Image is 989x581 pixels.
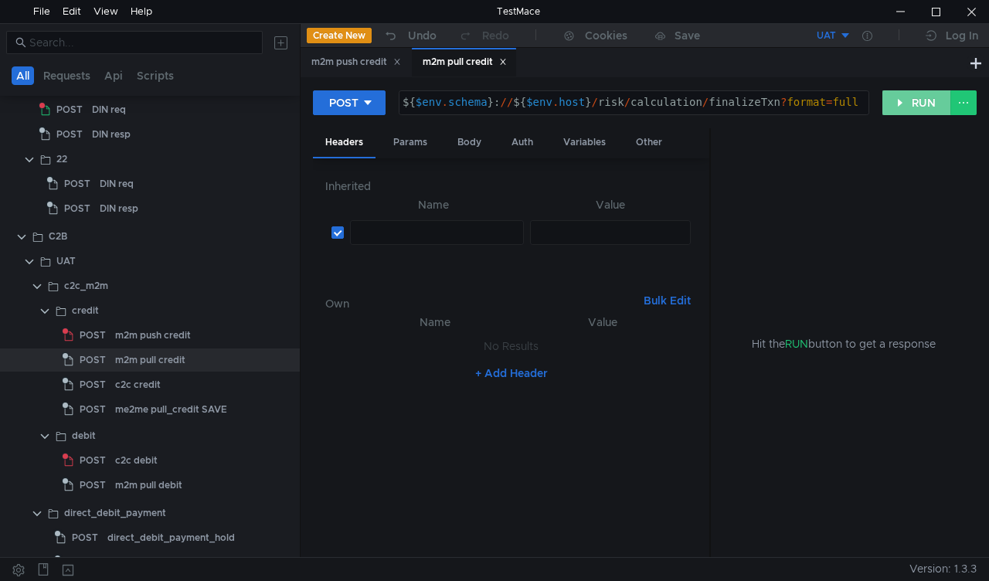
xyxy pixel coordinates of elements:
div: Params [381,128,440,157]
div: Save [675,30,700,41]
span: POST [80,449,106,472]
div: Body [445,128,494,157]
div: Cookies [585,26,627,45]
div: Log In [946,26,978,45]
button: UAT [744,23,851,48]
div: Headers [313,128,376,158]
span: POST [64,172,90,195]
div: DIN resp [100,197,138,220]
div: Redo [482,26,509,45]
div: c2c credit [115,373,161,396]
span: POST [72,526,98,549]
th: Name [350,313,521,331]
span: Hit the button to get a response [752,335,936,352]
div: m2m pull credit [115,348,185,372]
div: DIN req [100,172,134,195]
div: POST [329,94,359,111]
div: direct_debit_payment_hold [107,526,235,549]
span: POST [80,324,106,347]
div: direct_debit_payment_response [107,551,257,574]
div: UAT [56,250,76,273]
div: UAT [817,29,836,43]
button: Redo [447,24,520,47]
div: Other [624,128,675,157]
button: Requests [39,66,95,85]
button: + Add Header [469,364,554,382]
th: Name [344,195,524,214]
h6: Inherited [325,177,698,195]
span: RUN [785,337,808,351]
th: Value [521,313,685,331]
span: POST [80,398,106,421]
span: POST [80,474,106,497]
div: c2c debit [115,449,158,472]
div: me2me pull_credit SAVE [115,398,227,421]
h6: Own [325,294,638,313]
div: credit [72,299,99,322]
button: Api [100,66,127,85]
button: Create New [307,28,372,43]
div: DIN resp [92,123,131,146]
button: Bulk Edit [637,291,697,310]
span: POST [72,551,98,574]
span: Version: 1.3.3 [909,558,977,580]
span: POST [80,373,106,396]
th: Value [524,195,698,214]
div: Variables [551,128,618,157]
span: POST [80,348,106,372]
div: m2m push credit [311,54,401,70]
button: POST [313,90,386,115]
input: Search... [29,34,253,51]
span: POST [64,197,90,220]
div: m2m pull debit [115,474,182,497]
button: Undo [372,24,447,47]
span: POST [56,123,83,146]
div: c2c_m2m [64,274,108,297]
div: 22 [56,148,67,171]
div: m2m pull credit [423,54,507,70]
div: debit [72,424,96,447]
nz-embed-empty: No Results [484,339,539,353]
span: POST [56,98,83,121]
button: Scripts [132,66,178,85]
div: Undo [408,26,437,45]
div: С2B [49,225,67,248]
div: m2m push credit [115,324,191,347]
div: direct_debit_payment [64,501,166,525]
div: Auth [499,128,545,157]
button: All [12,66,34,85]
div: DIN req [92,98,126,121]
button: RUN [882,90,951,115]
